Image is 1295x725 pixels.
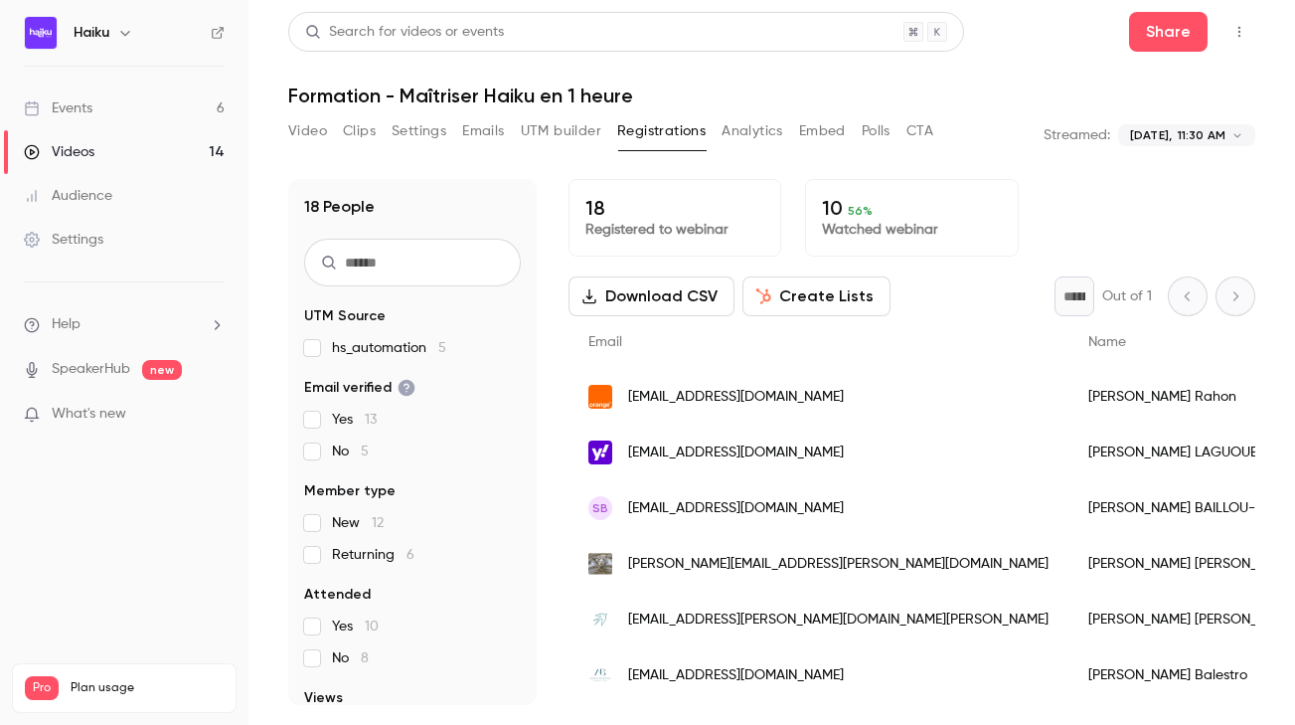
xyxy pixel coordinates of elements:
p: Registered to webinar [585,220,764,240]
button: Polls [862,115,890,147]
span: Views [304,688,343,708]
button: Emails [462,115,504,147]
p: Watched webinar [822,220,1001,240]
iframe: Noticeable Trigger [201,406,225,424]
span: Help [52,314,81,335]
span: new [142,360,182,380]
img: alfredo-bayssieres.com [588,552,612,576]
span: [EMAIL_ADDRESS][DOMAIN_NAME] [628,443,844,463]
span: 12 [372,516,384,530]
button: Share [1129,12,1208,52]
span: Email verified [304,378,415,398]
span: 10 [365,620,379,634]
span: [PERSON_NAME][EMAIL_ADDRESS][PERSON_NAME][DOMAIN_NAME] [628,554,1049,575]
span: sB [592,499,608,517]
span: UTM Source [304,306,386,326]
div: Settings [24,230,103,250]
button: Analytics [722,115,783,147]
span: [EMAIL_ADDRESS][DOMAIN_NAME] [628,665,844,686]
span: Attended [304,585,371,605]
span: Yes [332,617,379,636]
div: Search for videos or events [305,22,504,43]
h1: Formation - Maîtriser Haiku en 1 heure [288,84,1255,107]
span: What's new [52,404,126,425]
span: Yes [332,410,377,430]
span: [DATE], [1130,126,1172,144]
a: SpeakerHub [52,359,130,380]
img: wanadoo.fr [588,385,612,409]
div: Videos [24,142,94,162]
button: Download CSV [568,276,734,316]
img: Haiku [25,17,57,49]
span: 13 [365,413,377,427]
button: Video [288,115,327,147]
span: 56 % [848,204,873,218]
button: CTA [906,115,933,147]
div: Audience [24,186,112,206]
span: New [332,513,384,533]
img: balestro-avocat.fr [588,663,612,687]
button: Create Lists [742,276,890,316]
span: Returning [332,545,414,565]
h1: 18 People [304,195,375,219]
button: UTM builder [521,115,601,147]
span: No [332,442,369,461]
div: Events [24,98,92,118]
span: 5 [361,445,369,458]
span: 11:30 AM [1178,126,1225,144]
img: avocats-raffy-dubois.fr [588,608,612,632]
span: 6 [406,548,414,562]
span: [EMAIL_ADDRESS][DOMAIN_NAME] [628,498,844,519]
span: Pro [25,676,59,700]
button: Embed [799,115,846,147]
span: 5 [438,341,446,355]
button: Clips [343,115,376,147]
img: yahoo.fr [588,441,612,464]
span: Name [1088,335,1126,349]
span: hs_automation [332,338,446,358]
p: Out of 1 [1102,286,1152,306]
p: 10 [822,196,1001,220]
span: No [332,648,369,668]
li: help-dropdown-opener [24,314,225,335]
button: Registrations [617,115,706,147]
span: Email [588,335,622,349]
span: 8 [361,651,369,665]
button: Top Bar Actions [1223,16,1255,48]
p: 18 [585,196,764,220]
p: Streamed: [1044,125,1110,145]
span: Member type [304,481,396,501]
span: [EMAIL_ADDRESS][DOMAIN_NAME] [628,387,844,408]
h6: Haiku [74,23,109,43]
button: Settings [392,115,446,147]
span: Plan usage [71,680,224,696]
span: [EMAIL_ADDRESS][PERSON_NAME][DOMAIN_NAME][PERSON_NAME] [628,610,1049,631]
